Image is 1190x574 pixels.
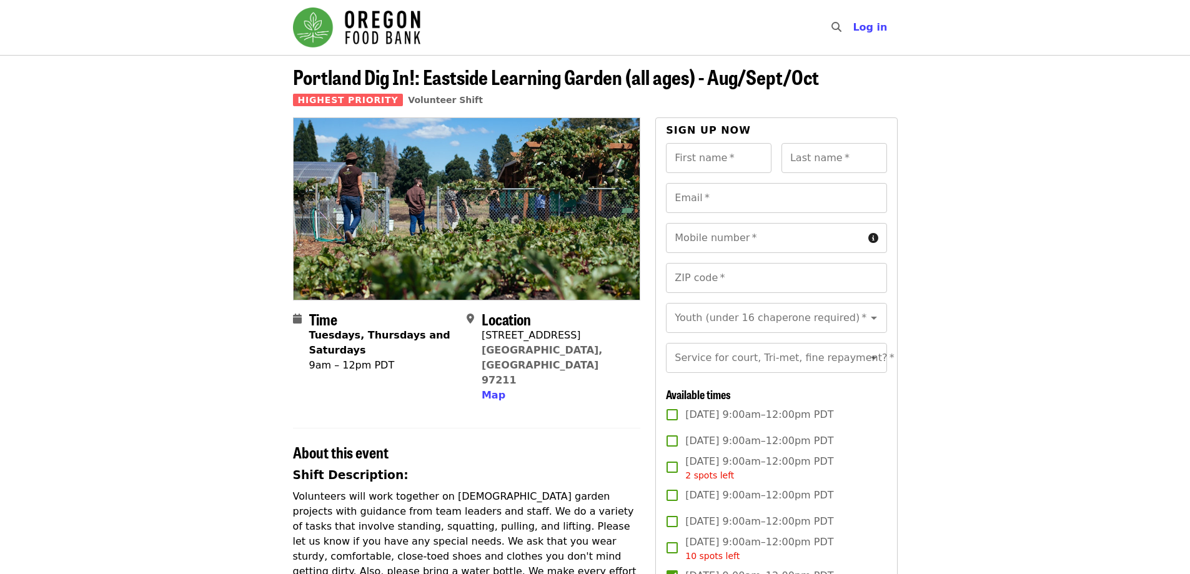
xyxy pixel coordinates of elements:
strong: Tuesdays, Thursdays and Saturdays [309,329,450,356]
button: Log in [843,15,897,40]
i: calendar icon [293,313,302,325]
span: [DATE] 9:00am–12:00pm PDT [685,433,833,448]
span: Highest Priority [293,94,404,106]
span: [DATE] 9:00am–12:00pm PDT [685,535,833,563]
input: ZIP code [666,263,886,293]
strong: Shift Description: [293,468,409,482]
span: [DATE] 9:00am–12:00pm PDT [685,407,833,422]
span: Map [482,389,505,401]
button: Open [865,309,883,327]
span: Log in [853,21,887,33]
a: [GEOGRAPHIC_DATA], [GEOGRAPHIC_DATA] 97211 [482,344,603,386]
div: [STREET_ADDRESS] [482,328,630,343]
span: Sign up now [666,124,751,136]
img: Oregon Food Bank - Home [293,7,420,47]
input: Last name [781,143,887,173]
span: 2 spots left [685,470,734,480]
input: First name [666,143,771,173]
input: Search [849,12,859,42]
span: Time [309,308,337,330]
img: Portland Dig In!: Eastside Learning Garden (all ages) - Aug/Sept/Oct organized by Oregon Food Bank [294,118,640,299]
div: 9am – 12pm PDT [309,358,457,373]
button: Map [482,388,505,403]
i: search icon [831,21,841,33]
span: [DATE] 9:00am–12:00pm PDT [685,454,833,482]
span: [DATE] 9:00am–12:00pm PDT [685,514,833,529]
span: [DATE] 9:00am–12:00pm PDT [685,488,833,503]
button: Open [865,349,883,367]
span: Location [482,308,531,330]
input: Mobile number [666,223,863,253]
span: About this event [293,441,389,463]
i: circle-info icon [868,232,878,244]
span: 10 spots left [685,551,740,561]
i: map-marker-alt icon [467,313,474,325]
a: Volunteer Shift [408,95,483,105]
input: Email [666,183,886,213]
span: Portland Dig In!: Eastside Learning Garden (all ages) - Aug/Sept/Oct [293,62,819,91]
span: Available times [666,386,731,402]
